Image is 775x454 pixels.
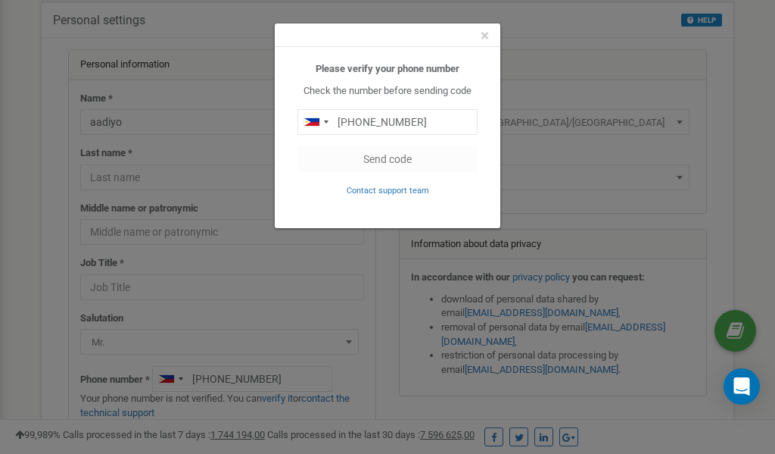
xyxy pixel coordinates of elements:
[724,368,760,405] div: Open Intercom Messenger
[297,146,478,172] button: Send code
[481,27,489,45] span: ×
[298,110,333,134] div: Telephone country code
[347,186,429,196] small: Contact support team
[297,84,478,99] p: Check the number before sending code
[297,109,478,135] input: 0905 123 4567
[347,184,429,196] a: Contact support team
[316,63,459,74] b: Please verify your phone number
[481,28,489,44] button: Close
